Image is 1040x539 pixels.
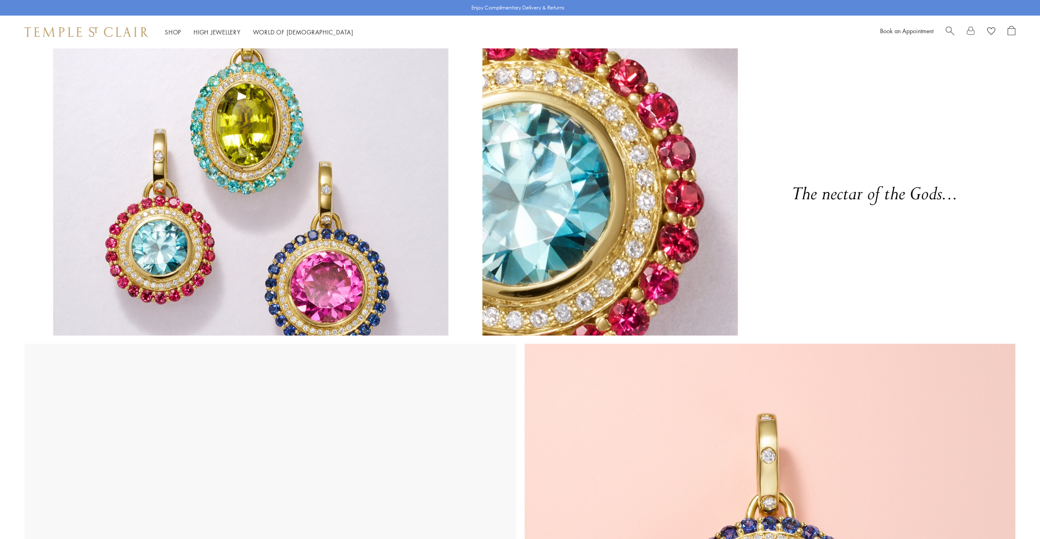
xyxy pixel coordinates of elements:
[471,4,564,12] p: Enjoy Complimentary Delivery & Returns
[999,500,1032,531] iframe: Gorgias live chat messenger
[165,27,353,37] nav: Main navigation
[946,26,954,38] a: Search
[165,28,181,36] a: ShopShop
[987,26,995,38] a: View Wishlist
[193,28,241,36] a: High JewelleryHigh Jewellery
[1008,26,1015,38] a: Open Shopping Bag
[25,27,148,37] img: Temple St. Clair
[253,28,353,36] a: World of [DEMOGRAPHIC_DATA]World of [DEMOGRAPHIC_DATA]
[880,27,933,35] a: Book an Appointment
